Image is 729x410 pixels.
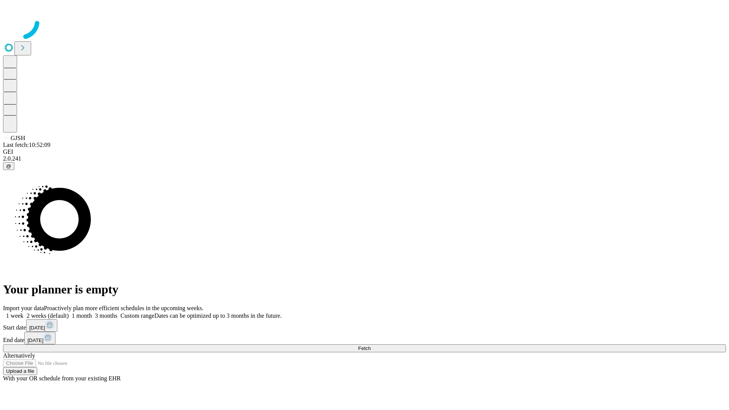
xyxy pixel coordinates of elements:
[24,332,55,344] button: [DATE]
[3,305,44,311] span: Import your data
[3,155,726,162] div: 2.0.241
[11,135,25,141] span: GJSH
[29,325,45,331] span: [DATE]
[72,312,92,319] span: 1 month
[3,367,37,375] button: Upload a file
[3,142,50,148] span: Last fetch: 10:52:09
[44,305,204,311] span: Proactively plan more efficient schedules in the upcoming weeks.
[155,312,282,319] span: Dates can be optimized up to 3 months in the future.
[3,319,726,332] div: Start date
[3,352,35,359] span: Alternatively
[6,312,24,319] span: 1 week
[95,312,117,319] span: 3 months
[3,282,726,296] h1: Your planner is empty
[6,163,11,169] span: @
[3,344,726,352] button: Fetch
[26,319,57,332] button: [DATE]
[27,337,43,343] span: [DATE]
[120,312,154,319] span: Custom range
[27,312,69,319] span: 2 weeks (default)
[3,148,726,155] div: GEI
[3,162,14,170] button: @
[3,332,726,344] div: End date
[3,375,121,382] span: With your OR schedule from your existing EHR
[358,345,371,351] span: Fetch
